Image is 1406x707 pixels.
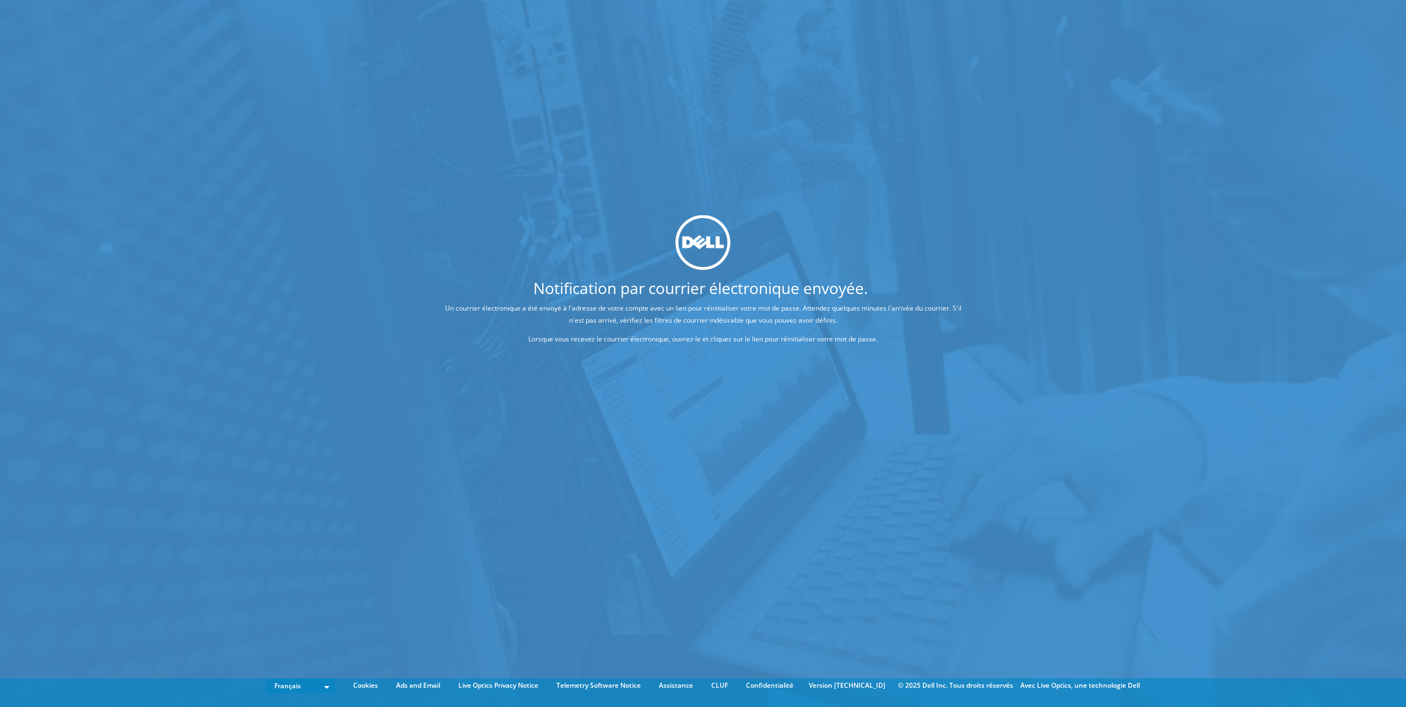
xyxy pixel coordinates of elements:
[803,679,891,692] li: Version [TECHNICAL_ID]
[345,679,386,692] a: Cookies
[441,333,965,345] p: Lorsque vous recevez le courrier électronique, ouvrez-le et cliquez sur le lien pour réinitialise...
[441,302,965,327] p: Un courrier électronique a été envoyé à l'adresse de votre compte avec un lien pour réinitialiser...
[738,679,802,692] a: Confidentialité
[548,679,649,692] a: Telemetry Software Notice
[703,679,736,692] a: CLUF
[651,679,701,692] a: Assistance
[450,679,547,692] a: Live Optics Privacy Notice
[893,679,1019,692] li: © 2025 Dell Inc. Tous droits réservés
[400,280,1001,296] h1: Notification par courrier électronique envoyée.
[675,215,731,270] img: dell_svg_logo.svg
[1020,679,1140,692] li: Avec Live Optics, une technologie Dell
[388,679,448,692] a: Ads and Email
